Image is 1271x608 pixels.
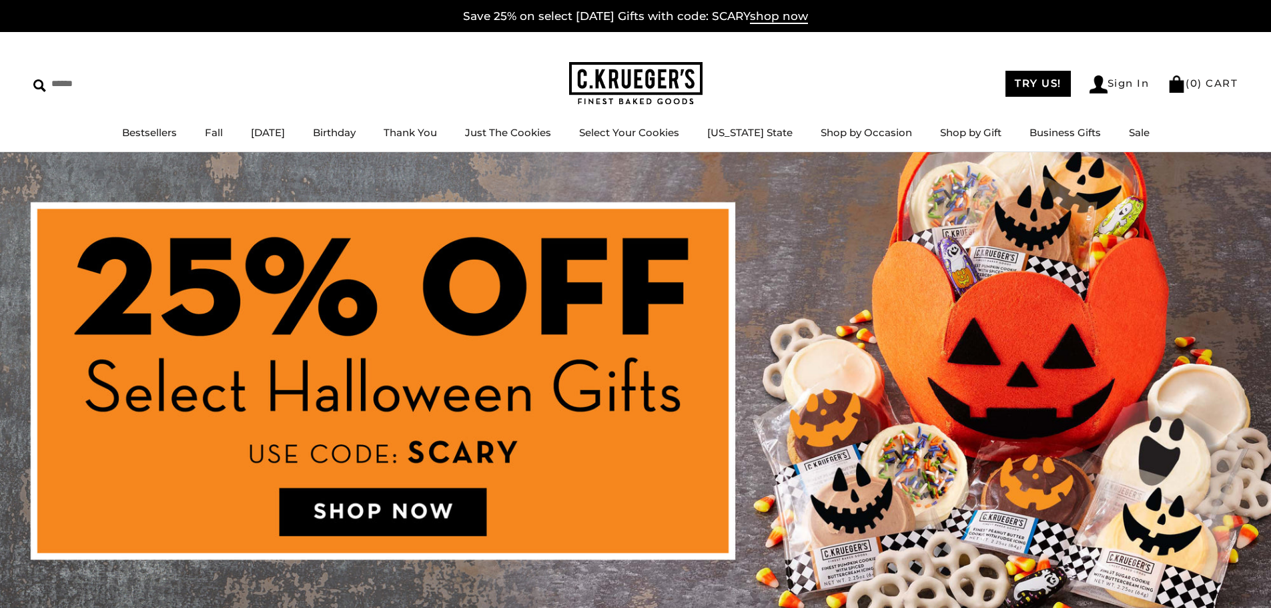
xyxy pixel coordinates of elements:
[707,126,793,139] a: [US_STATE] State
[1129,126,1150,139] a: Sale
[1168,75,1186,93] img: Bag
[1190,77,1198,89] span: 0
[821,126,912,139] a: Shop by Occasion
[1090,75,1150,93] a: Sign In
[384,126,437,139] a: Thank You
[1168,77,1238,89] a: (0) CART
[33,79,46,92] img: Search
[465,126,551,139] a: Just The Cookies
[569,62,703,105] img: C.KRUEGER'S
[750,9,808,24] span: shop now
[33,73,192,94] input: Search
[1005,71,1071,97] a: TRY US!
[463,9,808,24] a: Save 25% on select [DATE] Gifts with code: SCARYshop now
[1090,75,1108,93] img: Account
[251,126,285,139] a: [DATE]
[122,126,177,139] a: Bestsellers
[313,126,356,139] a: Birthday
[205,126,223,139] a: Fall
[1029,126,1101,139] a: Business Gifts
[940,126,1001,139] a: Shop by Gift
[579,126,679,139] a: Select Your Cookies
